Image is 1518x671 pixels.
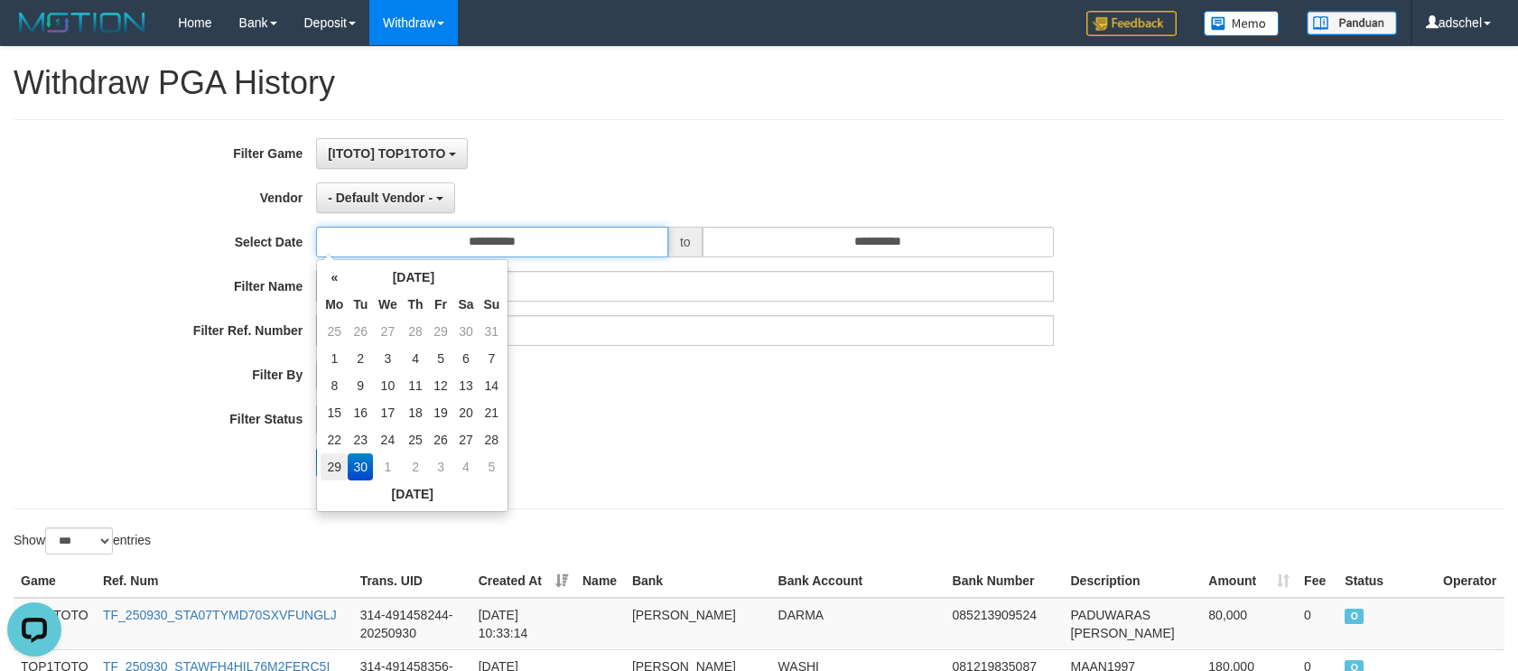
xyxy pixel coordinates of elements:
[321,426,348,453] td: 22
[328,146,445,161] span: [ITOTO] TOP1TOTO
[471,598,575,650] td: [DATE] 10:33:14
[428,372,452,399] td: 12
[945,564,1064,598] th: Bank Number
[1201,598,1297,650] td: 80,000
[625,598,771,650] td: [PERSON_NAME]
[348,264,479,291] th: [DATE]
[316,138,468,169] button: [ITOTO] TOP1TOTO
[373,426,403,453] td: 24
[348,372,373,399] td: 9
[403,291,429,318] th: Th
[403,399,429,426] td: 18
[348,345,373,372] td: 2
[479,399,504,426] td: 21
[945,598,1064,650] td: 085213909524
[321,345,348,372] td: 1
[1337,564,1436,598] th: Status
[479,453,504,480] td: 5
[321,399,348,426] td: 15
[771,564,945,598] th: Bank Account
[45,527,113,555] select: Showentries
[428,345,452,372] td: 5
[575,564,625,598] th: Name
[316,182,455,213] button: - Default Vendor -
[479,345,504,372] td: 7
[453,453,480,480] td: 4
[1064,564,1202,598] th: Description
[373,345,403,372] td: 3
[103,608,337,622] a: TF_250930_STA07TYMD70SXVFUNGLJ
[14,65,1504,101] h1: Withdraw PGA History
[479,426,504,453] td: 28
[353,598,471,650] td: 314-491458244-20250930
[321,453,348,480] td: 29
[471,564,575,598] th: Created At: activate to sort column ascending
[428,453,452,480] td: 3
[479,318,504,345] td: 31
[96,564,353,598] th: Ref. Num
[373,318,403,345] td: 27
[479,291,504,318] th: Su
[321,264,348,291] th: «
[403,345,429,372] td: 4
[1436,564,1504,598] th: Operator
[453,345,480,372] td: 6
[373,291,403,318] th: We
[403,453,429,480] td: 2
[321,318,348,345] td: 25
[348,318,373,345] td: 26
[353,564,471,598] th: Trans. UID
[453,318,480,345] td: 30
[403,318,429,345] td: 28
[348,291,373,318] th: Tu
[453,372,480,399] td: 13
[1086,11,1177,36] img: Feedback.jpg
[321,480,504,508] th: [DATE]
[428,291,452,318] th: Fr
[428,426,452,453] td: 26
[7,7,61,61] button: Open LiveChat chat widget
[453,291,480,318] th: Sa
[1204,11,1280,36] img: Button%20Memo.svg
[14,564,96,598] th: Game
[479,372,504,399] td: 14
[373,399,403,426] td: 17
[453,426,480,453] td: 27
[1345,609,1364,624] span: ON PROCESS
[771,598,945,650] td: DARMA
[1297,598,1337,650] td: 0
[403,426,429,453] td: 25
[625,564,771,598] th: Bank
[1307,11,1397,35] img: panduan.png
[373,372,403,399] td: 10
[321,372,348,399] td: 8
[328,191,433,205] span: - Default Vendor -
[14,527,151,555] label: Show entries
[348,399,373,426] td: 16
[453,399,480,426] td: 20
[373,453,403,480] td: 1
[348,426,373,453] td: 23
[348,453,373,480] td: 30
[428,318,452,345] td: 29
[1201,564,1297,598] th: Amount: activate to sort column ascending
[1297,564,1337,598] th: Fee
[668,227,703,257] span: to
[14,9,151,36] img: MOTION_logo.png
[428,399,452,426] td: 19
[1064,598,1202,650] td: PADUWARAS [PERSON_NAME]
[321,291,348,318] th: Mo
[403,372,429,399] td: 11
